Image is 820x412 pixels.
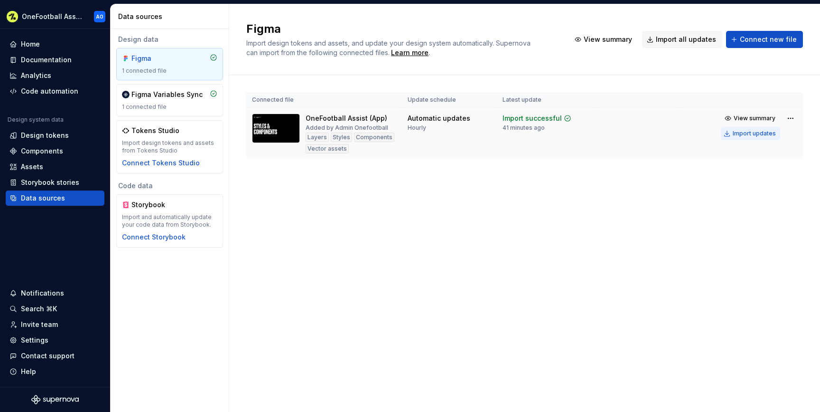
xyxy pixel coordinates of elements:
[21,71,51,80] div: Analytics
[331,133,352,142] div: Styles
[584,35,632,44] span: View summary
[306,114,387,123] div: OneFootball Assist (App)
[116,84,223,116] a: Figma Variables Sync1 connected file
[6,333,104,348] a: Settings
[734,115,775,122] span: View summary
[740,35,797,44] span: Connect new file
[306,133,329,142] div: Layers
[6,191,104,206] a: Data sources
[131,90,203,99] div: Figma Variables Sync
[122,67,217,75] div: 1 connected file
[116,194,223,248] a: StorybookImport and automatically update your code data from Storybook.Connect Storybook
[118,12,225,21] div: Data sources
[2,6,108,27] button: OneFootball AssistAO
[6,144,104,159] a: Components
[21,178,79,187] div: Storybook stories
[6,159,104,174] a: Assets
[503,124,545,132] div: 41 minutes ago
[116,48,223,80] a: Figma1 connected file
[122,213,217,229] div: Import and automatically update your code data from Storybook.
[570,31,638,48] button: View summary
[131,126,179,135] div: Tokens Studio
[6,84,104,99] a: Code automation
[6,175,104,190] a: Storybook stories
[96,13,103,20] div: AO
[122,158,200,168] button: Connect Tokens Studio
[6,68,104,83] a: Analytics
[6,52,104,67] a: Documentation
[390,49,430,57] span: .
[656,35,716,44] span: Import all updates
[116,35,223,44] div: Design data
[6,37,104,52] a: Home
[22,12,83,21] div: OneFootball Assist
[6,348,104,364] button: Contact support
[21,131,69,140] div: Design tokens
[721,112,780,125] button: View summary
[497,92,596,108] th: Latest update
[391,48,429,57] a: Learn more
[306,144,349,153] div: Vector assets
[642,31,722,48] button: Import all updates
[21,193,65,203] div: Data sources
[6,364,104,379] button: Help
[503,114,562,123] div: Import successful
[246,92,402,108] th: Connected file
[21,39,40,49] div: Home
[6,128,104,143] a: Design tokens
[122,103,217,111] div: 1 connected file
[8,116,64,124] div: Design system data
[6,286,104,301] button: Notifications
[354,133,394,142] div: Components
[21,86,78,96] div: Code automation
[131,54,177,63] div: Figma
[116,181,223,191] div: Code data
[408,114,470,123] div: Automatic updates
[116,120,223,173] a: Tokens StudioImport design tokens and assets from Tokens StudioConnect Tokens Studio
[21,146,63,156] div: Components
[408,124,426,132] div: Hourly
[21,367,36,376] div: Help
[402,92,497,108] th: Update schedule
[733,130,776,137] div: Import updates
[122,139,217,154] div: Import design tokens and assets from Tokens Studio
[306,124,388,132] div: Added by Admin Onefootball
[21,55,72,65] div: Documentation
[246,21,559,37] h2: Figma
[726,31,803,48] button: Connect new file
[21,162,43,172] div: Assets
[21,351,75,361] div: Contact support
[122,232,186,242] button: Connect Storybook
[246,39,532,57] span: Import design tokens and assets, and update your design system automatically. Supernova can impor...
[21,288,64,298] div: Notifications
[21,320,58,329] div: Invite team
[21,304,57,314] div: Search ⌘K
[7,11,18,22] img: 5b3d255f-93b1-499e-8f2d-e7a8db574ed5.png
[6,317,104,332] a: Invite team
[21,335,48,345] div: Settings
[131,200,177,210] div: Storybook
[721,127,780,140] button: Import updates
[31,395,79,404] svg: Supernova Logo
[6,301,104,316] button: Search ⌘K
